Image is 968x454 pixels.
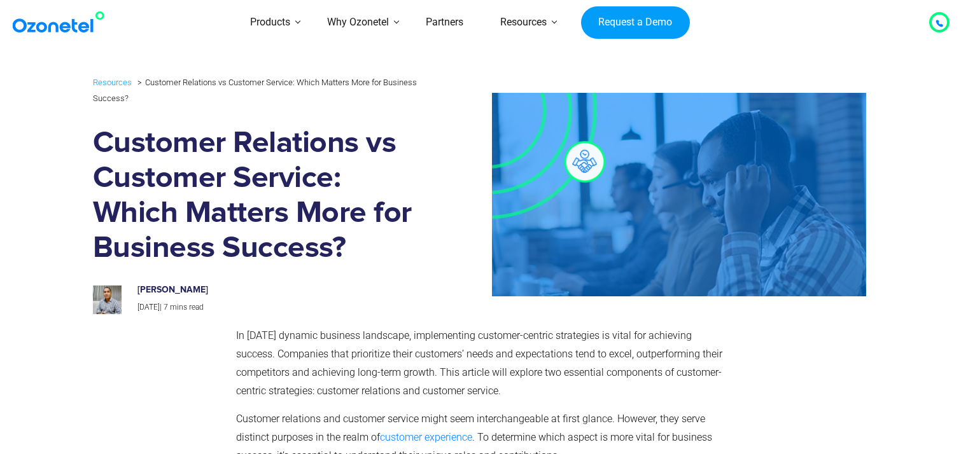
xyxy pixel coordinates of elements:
img: prashanth-kancherla_avatar-200x200.jpeg [93,285,122,314]
a: Request a Demo [581,6,690,39]
span: In [DATE] dynamic business landscape, implementing customer-centric strategies is vital for achie... [236,329,722,396]
span: Customer relations and customer service might seem interchangeable at first glance. However, they... [236,413,705,443]
span: 7 [164,303,168,312]
h1: Customer Relations vs Customer Service: Which Matters More for Business Success? [93,126,419,266]
span: mins read [170,303,204,312]
p: | [137,301,406,315]
li: Customer Relations vs Customer Service: Which Matters More for Business Success? [93,74,417,102]
h6: [PERSON_NAME] [137,285,406,296]
a: Resources [93,75,132,90]
span: [DATE] [137,303,160,312]
a: customer experience [380,431,472,443]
